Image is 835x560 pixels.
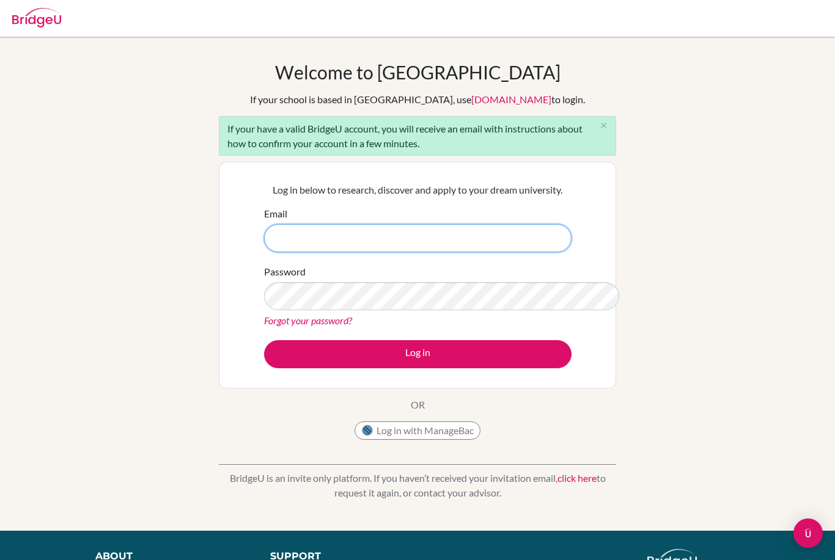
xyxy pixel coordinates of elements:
[275,61,561,83] h1: Welcome to [GEOGRAPHIC_DATA]
[557,472,597,484] a: click here
[793,518,823,548] div: Open Intercom Messenger
[411,398,425,412] p: OR
[264,315,352,326] a: Forgot your password?
[264,264,306,279] label: Password
[355,421,480,440] button: Log in with ManageBac
[471,93,551,105] a: [DOMAIN_NAME]
[219,471,616,500] p: BridgeU is an invite only platform. If you haven’t received your invitation email, to request it ...
[264,340,572,368] button: Log in
[599,121,608,130] i: close
[264,206,287,221] label: Email
[219,116,616,156] div: If your have a valid BridgeU account, you will receive an email with instructions about how to co...
[12,8,61,27] img: Bridge-U
[264,183,572,197] p: Log in below to research, discover and apply to your dream university.
[591,117,616,135] button: Close
[250,92,585,107] div: If your school is based in [GEOGRAPHIC_DATA], use to login.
